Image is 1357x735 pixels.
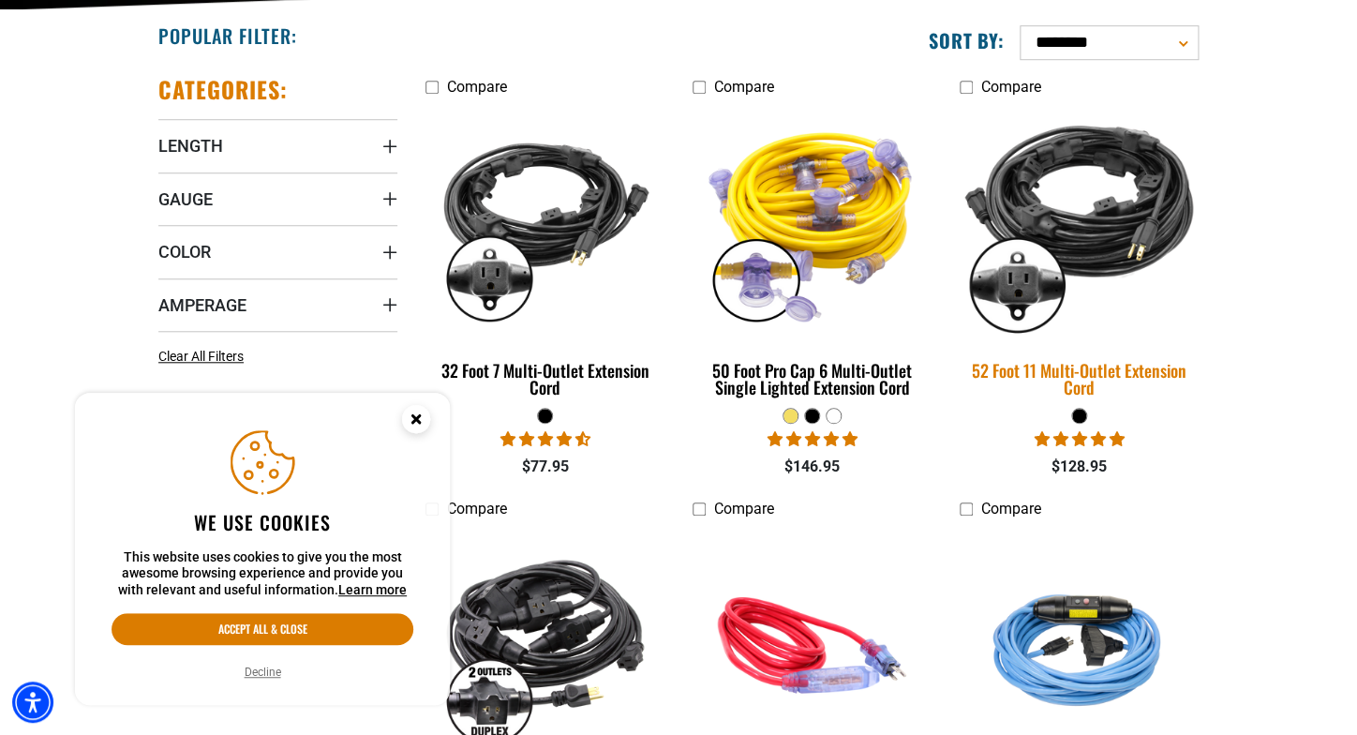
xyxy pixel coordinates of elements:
h2: Popular Filter: [158,23,296,48]
a: Clear All Filters [158,347,251,367]
div: $128.95 [960,456,1199,478]
span: Gauge [158,188,213,210]
span: Compare [714,78,774,96]
h2: Categories: [158,75,288,104]
span: Length [158,135,223,157]
summary: Gauge [158,172,397,225]
a: This website uses cookies to give you the most awesome browsing experience and provide you with r... [338,582,407,597]
button: Accept all & close [112,613,413,645]
span: 4.71 stars [500,430,589,448]
span: 4.95 stars [1034,430,1124,448]
div: 32 Foot 7 Multi-Outlet Extension Cord [425,362,664,396]
aside: Cookie Consent [75,393,450,706]
label: Sort by: [928,28,1005,52]
span: Compare [447,78,507,96]
span: Compare [981,500,1041,517]
button: Decline [239,663,287,682]
span: Compare [447,500,507,517]
span: Amperage [158,294,246,316]
span: Compare [981,78,1041,96]
p: This website uses cookies to give you the most awesome browsing experience and provide you with r... [112,549,413,599]
span: Compare [714,500,774,517]
div: 52 Foot 11 Multi-Outlet Extension Cord [960,362,1199,396]
div: $77.95 [425,456,664,478]
div: $146.95 [693,456,932,478]
button: Close this option [382,393,450,451]
summary: Length [158,119,397,172]
div: 50 Foot Pro Cap 6 Multi-Outlet Single Lighted Extension Cord [693,362,932,396]
a: black 32 Foot 7 Multi-Outlet Extension Cord [425,105,664,407]
summary: Color [158,225,397,277]
span: Color [158,241,211,262]
img: yellow [693,114,930,330]
h2: We use cookies [112,510,413,534]
span: 4.80 stars [767,430,857,448]
a: yellow 50 Foot Pro Cap 6 Multi-Outlet Single Lighted Extension Cord [693,105,932,407]
div: Accessibility Menu [12,682,53,723]
img: black [427,114,664,330]
a: black 52 Foot 11 Multi-Outlet Extension Cord [960,105,1199,407]
summary: Amperage [158,278,397,331]
span: Clear All Filters [158,349,244,364]
img: black [947,102,1210,342]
